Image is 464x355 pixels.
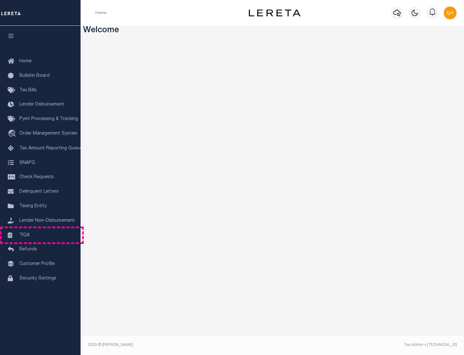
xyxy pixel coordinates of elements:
[19,88,37,93] span: Tax Bills
[19,247,37,252] span: Refunds
[444,6,457,19] img: svg+xml;base64,PHN2ZyB4bWxucz0iaHR0cDovL3d3dy53My5vcmcvMjAwMC9zdmciIHBvaW50ZXItZXZlbnRzPSJub25lIi...
[277,342,457,348] div: Tax Admin v.[TECHNICAL_ID]
[19,146,82,151] span: Tax Amount Reporting Queue
[19,74,50,78] span: Bulletin Board
[19,276,56,281] span: Security Settings
[83,342,273,348] div: 2025 © [PERSON_NAME].
[19,160,35,165] span: SNAPQ
[19,189,59,194] span: Delinquent Letters
[249,9,300,16] img: logo-dark.svg
[83,26,462,36] h3: Welcome
[19,218,75,223] span: Lender Non-Disbursement
[19,131,77,136] span: Order Management System
[19,102,64,107] span: Lender Disbursement
[19,262,55,266] span: Customer Profile
[19,204,47,208] span: Taxing Entity
[19,233,30,237] span: TIQA
[19,175,54,179] span: Check Requests
[8,130,18,138] i: travel_explore
[95,10,106,16] li: Home
[19,117,78,121] span: Pymt Processing & Tracking
[19,59,32,64] span: Home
